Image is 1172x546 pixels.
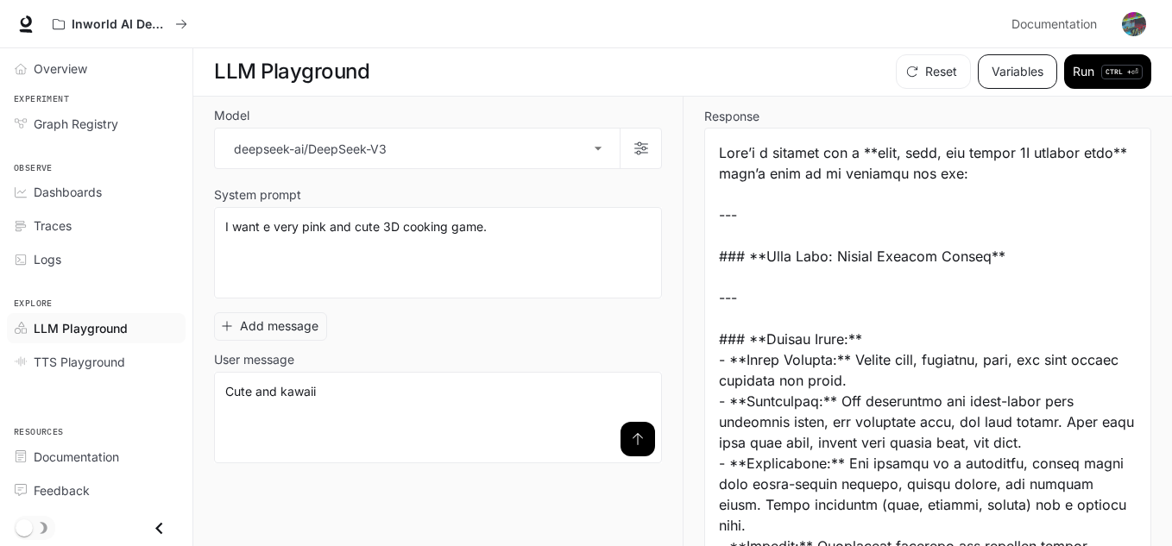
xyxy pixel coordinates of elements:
[7,177,186,207] a: Dashboards
[16,518,33,537] span: Dark mode toggle
[234,140,387,158] p: deepseek-ai/DeepSeek-V3
[214,54,369,89] h1: LLM Playground
[214,354,294,366] p: User message
[215,129,620,168] div: deepseek-ai/DeepSeek-V3
[7,313,186,343] a: LLM Playground
[1064,54,1151,89] button: RunCTRL +⏎
[1106,66,1131,77] p: CTRL +
[7,53,186,84] a: Overview
[7,442,186,472] a: Documentation
[978,54,1057,89] button: Variables
[7,347,186,377] a: TTS Playground
[1122,12,1146,36] img: User avatar
[140,511,179,546] button: Close drawer
[1101,65,1143,79] p: ⏎
[34,353,125,371] span: TTS Playground
[1117,7,1151,41] button: User avatar
[34,250,61,268] span: Logs
[1005,7,1110,41] a: Documentation
[1011,14,1097,35] span: Documentation
[214,189,301,201] p: System prompt
[214,110,249,122] p: Model
[34,319,128,337] span: LLM Playground
[34,183,102,201] span: Dashboards
[7,210,186,241] a: Traces
[34,481,90,499] span: Feedback
[704,110,1151,122] h5: Response
[34,60,87,78] span: Overview
[7,109,186,139] a: Graph Registry
[7,475,186,505] a: Feedback
[896,54,971,89] button: Reset
[72,17,168,32] p: Inworld AI Demos
[34,115,118,133] span: Graph Registry
[7,244,186,274] a: Logs
[34,448,119,466] span: Documentation
[45,7,195,41] button: All workspaces
[34,217,72,235] span: Traces
[214,312,327,341] button: Add message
